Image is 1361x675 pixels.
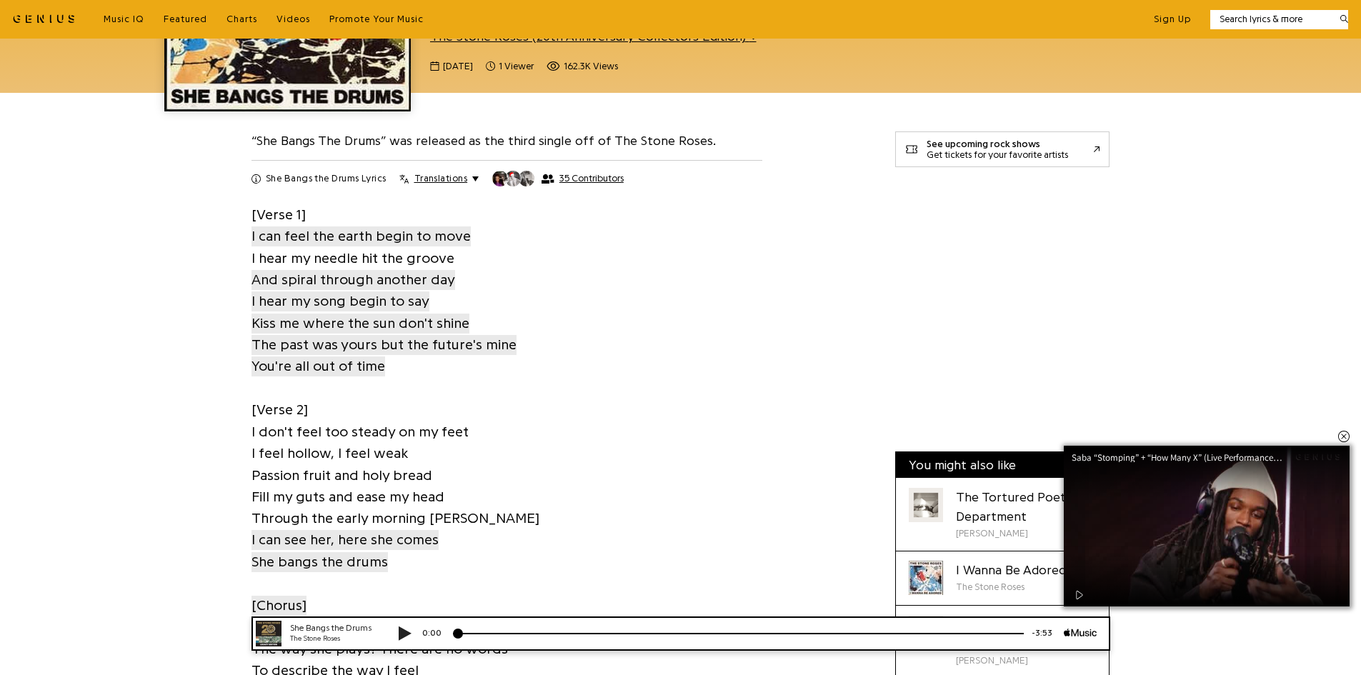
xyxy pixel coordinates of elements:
[251,356,385,376] span: You're all out of time
[251,312,469,334] a: Kiss me where the sun don't shine
[226,13,257,26] a: Charts
[896,452,1109,478] div: You might also like
[896,551,1109,606] a: Cover art for I Wanna Be Adored by The Stone RosesI Wanna Be AdoredThe Stone Roses
[104,14,144,24] span: Music IQ
[104,13,144,26] a: Music IQ
[909,561,943,595] div: Cover art for I Wanna Be Adored by The Stone Roses
[329,13,424,26] a: Promote Your Music
[226,14,257,24] span: Charts
[956,488,1096,526] div: The Tortured Poets Department
[50,17,136,28] div: The Stone Roses
[956,615,1096,654] div: The Smallest Man Who Ever Lived
[927,149,1068,160] div: Get tickets for your favorite artists
[956,580,1066,594] div: The Stone Roses
[1072,453,1293,462] div: Saba “Stomping” + “How Many X” (Live Performance) | Open Mic
[492,170,624,187] button: 35 Contributors
[251,594,306,616] a: [Chorus]
[1210,12,1331,26] input: Search lyrics & more
[443,59,473,74] span: [DATE]
[251,269,455,313] a: And spiral through another dayI hear my song begin to say
[251,335,517,355] span: The past was yours but the future's mine
[486,59,534,74] span: 1 viewer
[927,139,1068,149] div: See upcoming rock shows
[896,478,1109,551] a: Cover art for The Tortured Poets Department by Taylor SwiftThe Tortured Poets Department[PERSON_N...
[414,172,467,185] span: Translations
[251,226,471,246] span: I can feel the earth begin to move
[909,615,943,649] div: Cover art for The Smallest Man Who Ever Lived by Taylor Swift
[164,14,207,24] span: Featured
[1154,13,1191,26] button: Sign Up
[251,530,439,571] span: I can see her, here she comes She bangs the drums
[895,189,1110,368] iframe: Advertisement
[895,131,1110,167] a: See upcoming rock showsGet tickets for your favorite artists
[251,334,517,356] a: The past was yours but the future's mine
[909,488,943,522] div: Cover art for The Tortured Poets Department by Taylor Swift
[164,13,207,26] a: Featured
[399,172,479,185] button: Translations
[784,11,824,23] div: -3:53
[430,30,757,43] a: The Stone Roses (20th Anniversary Collectors Edition)
[266,172,387,185] h2: She Bangs the Drums Lyrics
[564,59,618,74] span: 162.3K views
[251,270,455,311] span: And spiral through another day I hear my song begin to say
[251,529,439,574] a: I can see her, here she comesShe bangs the drums
[16,4,41,30] img: 72x72bb.jpg
[276,14,310,24] span: Videos
[251,314,469,334] span: Kiss me where the sun don't shine
[251,225,471,247] a: I can feel the earth begin to move
[251,356,385,378] a: You're all out of time
[251,134,716,147] a: “She Bangs The Drums” was released as the third single off of The Stone Roses.
[50,6,136,18] div: She Bangs the Drums
[499,59,534,74] span: 1 viewer
[276,13,310,26] a: Videos
[956,561,1066,580] div: I Wanna Be Adored
[956,526,1096,541] div: [PERSON_NAME]
[329,14,424,24] span: Promote Your Music
[547,59,618,74] span: 162,340 views
[251,596,306,616] span: [Chorus]
[559,173,624,184] span: 35 Contributors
